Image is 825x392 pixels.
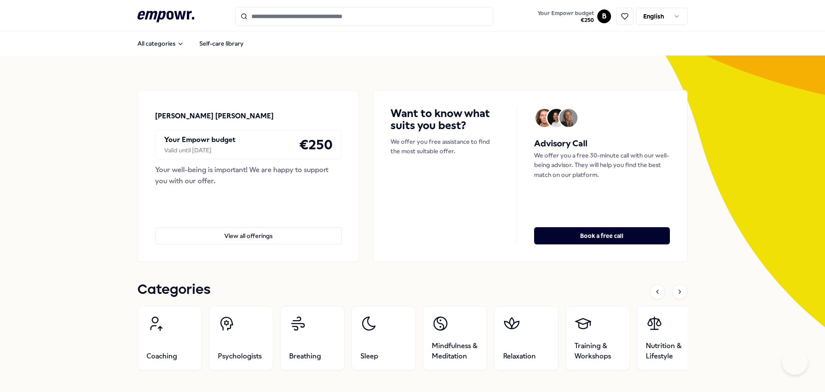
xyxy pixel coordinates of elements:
[574,341,621,361] span: Training & Workshops
[423,306,487,370] a: Mindfulness & Meditation
[534,151,670,179] p: We offer you a free 30-minute call with our well-being advisor. They will help you find the best ...
[137,306,202,370] a: Coaching
[503,351,536,361] span: Relaxation
[218,351,262,361] span: Psychologists
[597,9,611,23] button: B
[209,306,273,370] a: Psychologists
[646,341,692,361] span: Nutrition & Lifestyle
[155,213,342,244] a: View all offerings
[494,306,559,370] a: Relaxation
[538,17,594,24] span: € 250
[147,351,177,361] span: Coaching
[131,35,251,52] nav: Main
[547,109,565,127] img: Avatar
[565,306,630,370] a: Training & Workshops
[280,306,345,370] a: Breathing
[432,341,478,361] span: Mindfulness & Meditation
[155,164,342,186] div: Your well-being is important! We are happy to support you with our offer.
[164,134,235,145] p: Your Empowr budget
[391,137,499,156] p: We offer you free assistance to find the most suitable offer.
[534,137,670,151] h5: Advisory Call
[535,109,553,127] img: Avatar
[289,351,321,361] span: Breathing
[536,8,596,25] button: Your Empowr budget€250
[782,349,808,375] iframe: Help Scout Beacon - Open
[637,306,701,370] a: Nutrition & Lifestyle
[131,35,191,52] button: All categories
[391,108,499,132] h4: Want to know what suits you best?
[299,134,333,155] h4: € 250
[559,109,577,127] img: Avatar
[155,227,342,244] button: View all offerings
[538,10,594,17] span: Your Empowr budget
[235,7,493,26] input: Search for products, categories or subcategories
[351,306,416,370] a: Sleep
[192,35,251,52] a: Self-care library
[137,279,211,301] h1: Categories
[534,227,670,244] button: Book a free call
[534,7,597,25] a: Your Empowr budget€250
[155,111,274,122] p: [PERSON_NAME] [PERSON_NAME]
[361,351,378,361] span: Sleep
[164,145,235,155] div: Valid until [DATE]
